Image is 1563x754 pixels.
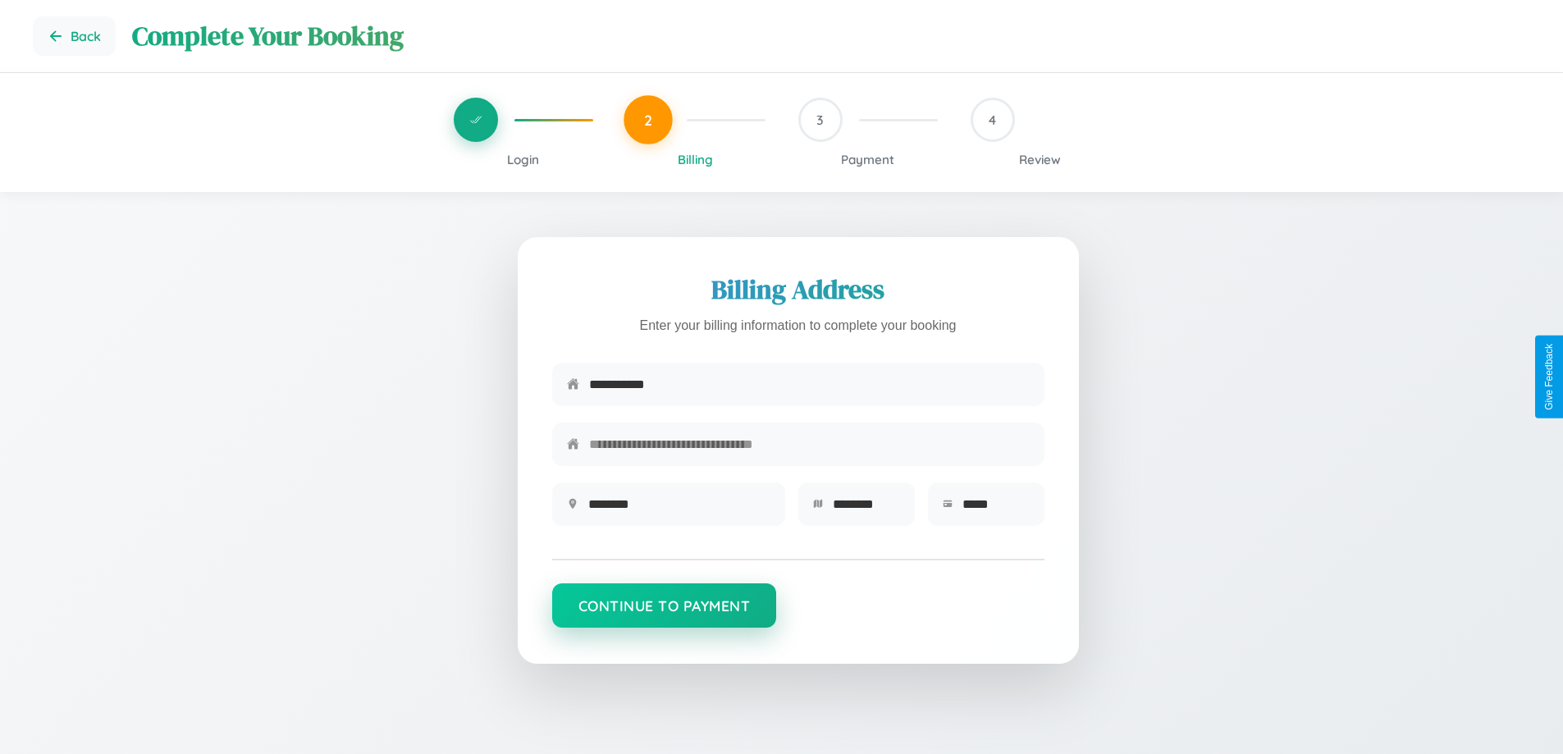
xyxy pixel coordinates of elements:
[816,112,824,128] span: 3
[552,583,777,628] button: Continue to Payment
[1543,344,1555,410] div: Give Feedback
[507,152,539,167] span: Login
[841,152,894,167] span: Payment
[33,16,116,56] button: Go back
[552,272,1044,308] h2: Billing Address
[989,112,996,128] span: 4
[678,152,713,167] span: Billing
[1019,152,1061,167] span: Review
[552,314,1044,338] p: Enter your billing information to complete your booking
[132,18,1530,54] h1: Complete Your Booking
[644,111,652,129] span: 2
